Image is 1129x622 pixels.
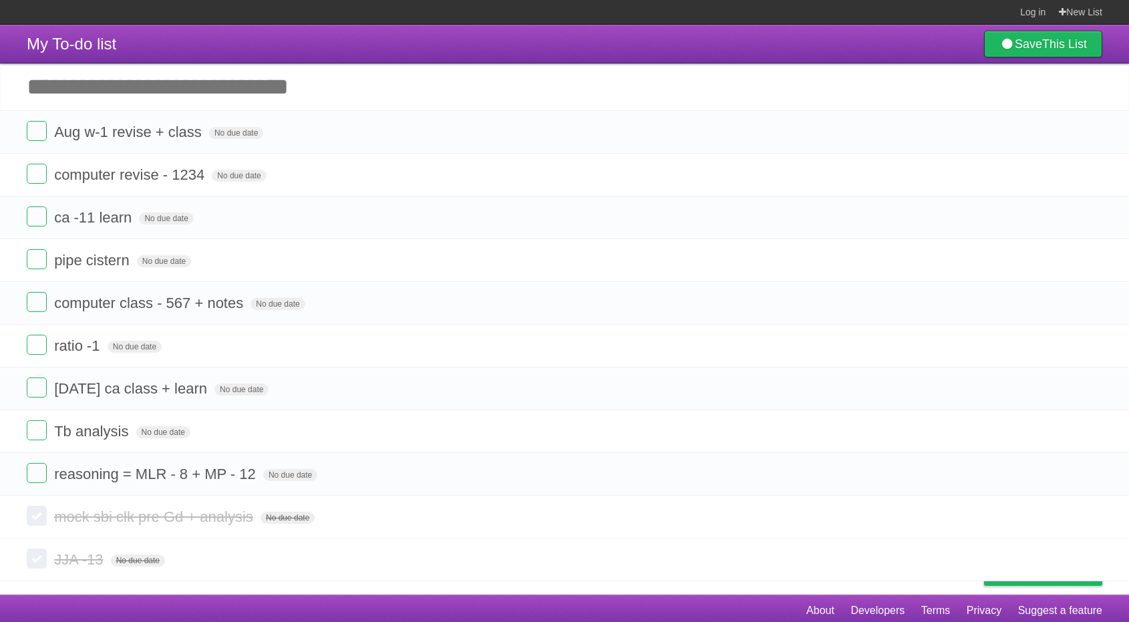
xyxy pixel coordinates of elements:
[54,551,106,568] span: JJA -13
[27,335,47,355] label: Done
[54,252,133,269] span: pipe cistern
[111,555,165,567] span: No due date
[54,166,208,183] span: computer revise - 1234
[139,212,193,224] span: No due date
[214,383,269,396] span: No due date
[27,463,47,483] label: Done
[54,209,135,226] span: ca -11 learn
[27,249,47,269] label: Done
[212,170,266,182] span: No due date
[54,124,205,140] span: Aug w-1 revise + class
[54,380,210,397] span: [DATE] ca class + learn
[261,512,315,524] span: No due date
[27,121,47,141] label: Done
[136,426,190,438] span: No due date
[27,164,47,184] label: Done
[54,466,259,482] span: reasoning = MLR - 8 + MP - 12
[27,377,47,398] label: Done
[27,35,116,53] span: My To-do list
[209,127,263,139] span: No due date
[984,31,1102,57] a: SaveThis List
[54,295,247,311] span: computer class - 567 + notes
[137,255,191,267] span: No due date
[27,420,47,440] label: Done
[27,206,47,226] label: Done
[263,469,317,481] span: No due date
[27,506,47,526] label: Done
[54,423,132,440] span: Tb analysis
[27,292,47,312] label: Done
[108,341,162,353] span: No due date
[27,549,47,569] label: Done
[251,298,305,310] span: No due date
[54,337,103,354] span: ratio -1
[1012,562,1096,585] span: Buy me a coffee
[54,508,257,525] span: mock sbi clk pre Gd + analysis
[1042,37,1087,51] b: This List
